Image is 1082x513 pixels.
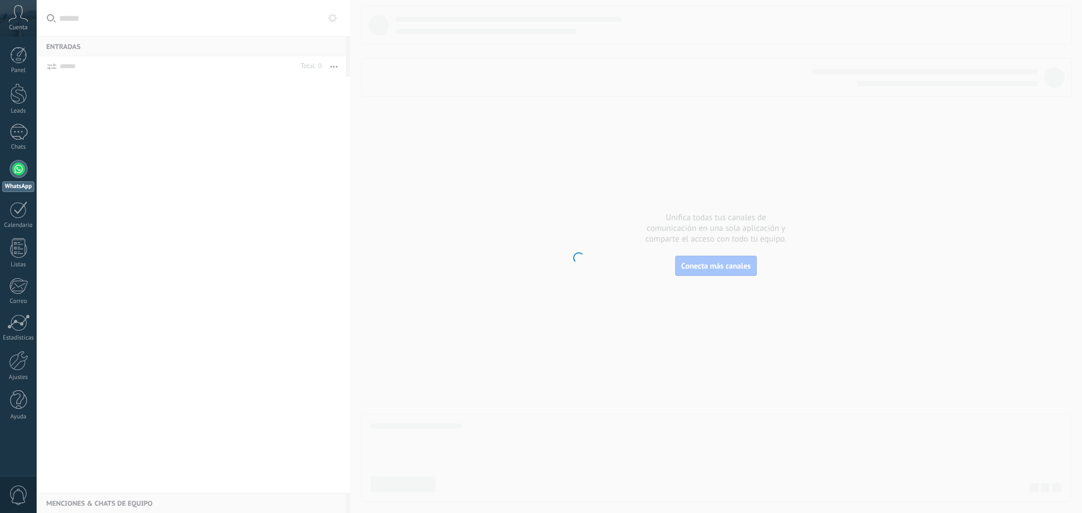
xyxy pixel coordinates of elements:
[2,222,35,229] div: Calendario
[2,144,35,151] div: Chats
[9,24,28,32] span: Cuenta
[2,374,35,381] div: Ajustes
[2,298,35,305] div: Correo
[2,108,35,115] div: Leads
[2,413,35,421] div: Ayuda
[2,334,35,342] div: Estadísticas
[2,261,35,269] div: Listas
[2,67,35,74] div: Panel
[2,181,34,192] div: WhatsApp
